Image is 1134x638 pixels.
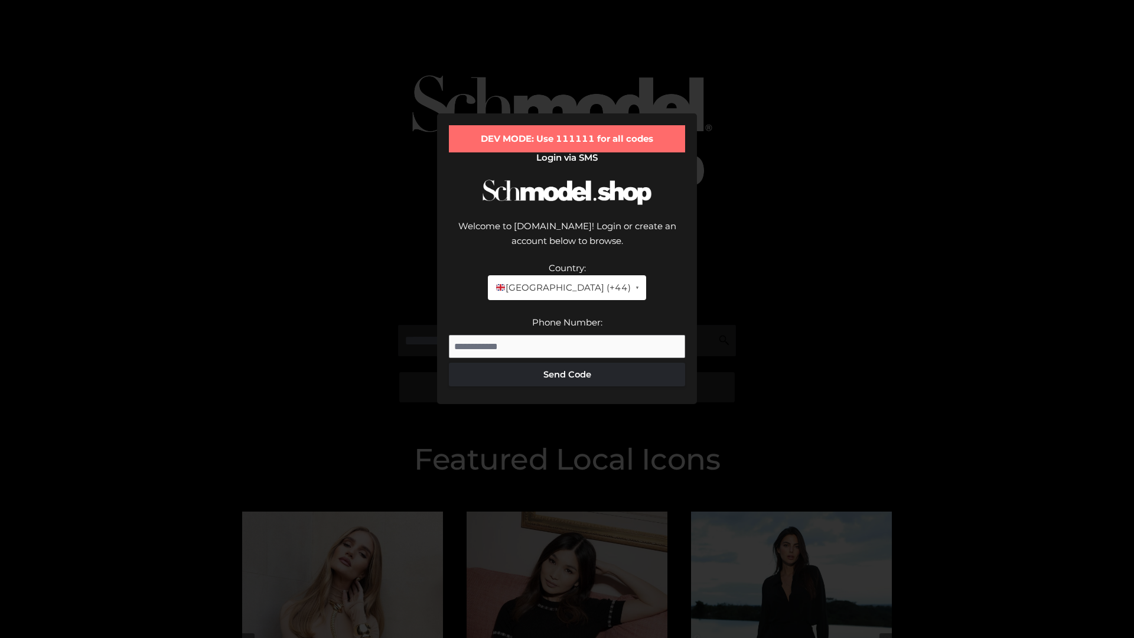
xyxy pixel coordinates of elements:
label: Country: [549,262,586,274]
img: 🇬🇧 [496,283,505,292]
label: Phone Number: [532,317,602,328]
img: Schmodel Logo [478,169,656,216]
div: Welcome to [DOMAIN_NAME]! Login or create an account below to browse. [449,219,685,261]
button: Send Code [449,363,685,386]
div: DEV MODE: Use 111111 for all codes [449,125,685,152]
h2: Login via SMS [449,152,685,163]
span: [GEOGRAPHIC_DATA] (+44) [495,280,630,295]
